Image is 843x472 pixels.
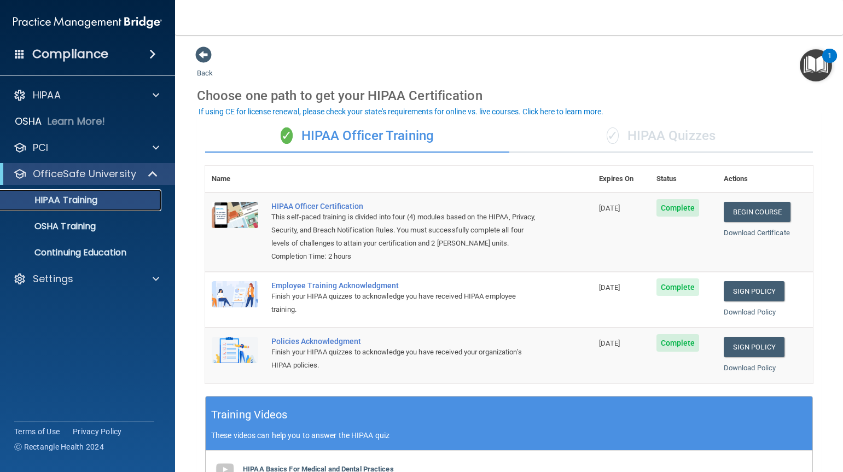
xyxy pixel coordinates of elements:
div: If using CE for license renewal, please check your state's requirements for online vs. live cours... [199,108,603,115]
a: Download Certificate [724,229,790,237]
p: Continuing Education [7,247,156,258]
a: Sign Policy [724,337,784,357]
span: ✓ [607,127,619,144]
a: Settings [13,272,159,285]
th: Status [650,166,717,193]
span: ✓ [281,127,293,144]
div: Employee Training Acknowledgment [271,281,538,290]
div: Completion Time: 2 hours [271,250,538,263]
img: PMB logo [13,11,162,33]
span: [DATE] [599,204,620,212]
a: PCI [13,141,159,154]
span: Complete [656,278,700,296]
a: Terms of Use [14,426,60,437]
div: Policies Acknowledgment [271,337,538,346]
a: OfficeSafe University [13,167,159,180]
a: Download Policy [724,308,776,316]
h4: Compliance [32,46,108,62]
h5: Training Videos [211,405,288,424]
p: OfficeSafe University [33,167,136,180]
a: HIPAA [13,89,159,102]
a: Back [197,56,213,77]
th: Actions [717,166,813,193]
div: Choose one path to get your HIPAA Certification [197,80,821,112]
p: HIPAA [33,89,61,102]
p: These videos can help you to answer the HIPAA quiz [211,431,807,440]
a: Privacy Policy [73,426,122,437]
div: This self-paced training is divided into four (4) modules based on the HIPAA, Privacy, Security, ... [271,211,538,250]
th: Expires On [592,166,649,193]
a: HIPAA Officer Certification [271,202,538,211]
span: Complete [656,199,700,217]
button: If using CE for license renewal, please check your state's requirements for online vs. live cours... [197,106,605,117]
div: Finish your HIPAA quizzes to acknowledge you have received your organization’s HIPAA policies. [271,346,538,372]
th: Name [205,166,265,193]
span: Ⓒ Rectangle Health 2024 [14,441,104,452]
p: OSHA Training [7,221,96,232]
span: Complete [656,334,700,352]
p: OSHA [15,115,42,128]
div: 1 [828,56,832,70]
div: HIPAA Officer Training [205,120,509,153]
a: Sign Policy [724,281,784,301]
a: Begin Course [724,202,790,222]
div: Finish your HIPAA quizzes to acknowledge you have received HIPAA employee training. [271,290,538,316]
span: [DATE] [599,339,620,347]
p: Settings [33,272,73,285]
p: PCI [33,141,48,154]
button: Open Resource Center, 1 new notification [800,49,832,81]
span: [DATE] [599,283,620,292]
p: Learn More! [48,115,106,128]
a: Download Policy [724,364,776,372]
div: HIPAA Quizzes [509,120,813,153]
p: HIPAA Training [7,195,97,206]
